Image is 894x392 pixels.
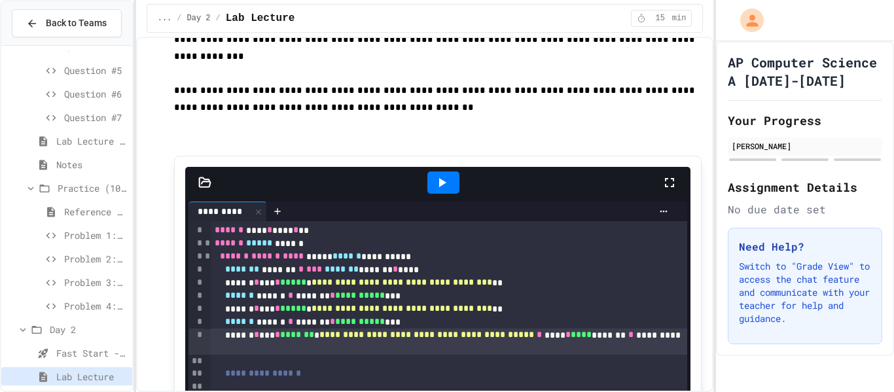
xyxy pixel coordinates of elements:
[728,202,882,217] div: No due date set
[64,228,127,242] span: Problem 1: Book Rating Difference
[64,276,127,289] span: Problem 3: Library Growth
[728,53,882,90] h1: AP Computer Science A [DATE]-[DATE]
[58,181,127,195] span: Practice (10 mins)
[216,13,221,24] span: /
[732,140,878,152] div: [PERSON_NAME]
[64,111,127,124] span: Question #7
[56,134,127,148] span: Lab Lecture (15 mins)
[158,13,172,24] span: ...
[56,158,127,171] span: Notes
[56,346,127,360] span: Fast Start - Quiz
[650,13,671,24] span: 15
[64,299,127,313] span: Problem 4: Author’s Reach
[46,16,107,30] span: Back to Teams
[726,5,767,35] div: My Account
[56,370,127,383] span: Lab Lecture
[12,9,122,37] button: Back to Teams
[739,239,871,255] h3: Need Help?
[177,13,181,24] span: /
[64,252,127,266] span: Problem 2: Page Count Comparison
[672,13,687,24] span: min
[50,323,127,336] span: Day 2
[64,205,127,219] span: Reference link
[64,63,127,77] span: Question #5
[728,111,882,130] h2: Your Progress
[64,87,127,101] span: Question #6
[739,260,871,325] p: Switch to "Grade View" to access the chat feature and communicate with your teacher for help and ...
[226,10,295,26] span: Lab Lecture
[187,13,211,24] span: Day 2
[728,178,882,196] h2: Assignment Details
